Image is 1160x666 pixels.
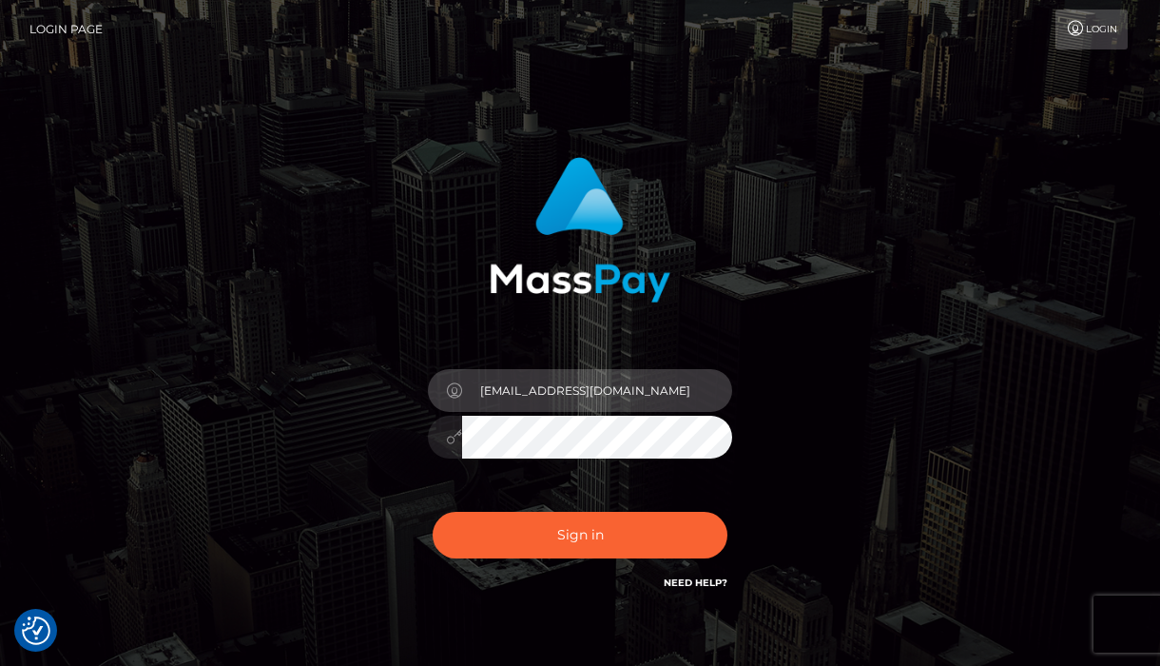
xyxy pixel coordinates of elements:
[22,617,50,645] img: Revisit consent button
[462,369,732,412] input: Username...
[1055,10,1128,49] a: Login
[22,617,50,645] button: Consent Preferences
[490,157,670,303] img: MassPay Login
[664,577,727,589] a: Need Help?
[433,512,727,558] button: Sign in
[29,10,103,49] a: Login Page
